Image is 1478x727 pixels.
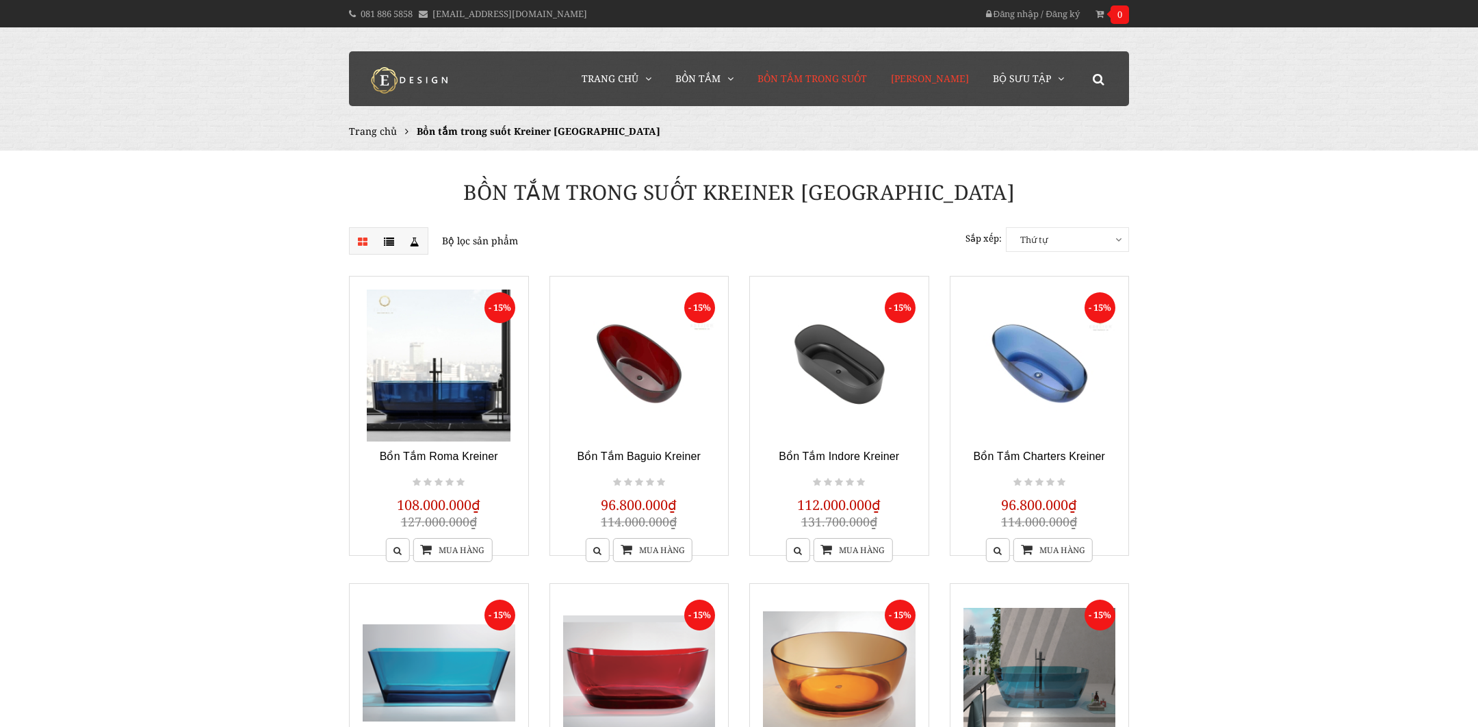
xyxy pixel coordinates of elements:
a: Bồn Tắm Roma Kreiner [380,450,498,462]
span: - 15% [684,600,715,630]
i: Not rated yet! [1035,476,1043,489]
a: 081 886 5858 [361,8,413,20]
span: Bồn Tắm Trong Suốt [757,72,867,85]
i: Not rated yet! [824,476,832,489]
span: - 15% [1085,292,1115,323]
a: Mua hàng [413,538,492,562]
i: Not rated yet! [1024,476,1033,489]
i: Not rated yet! [646,476,654,489]
a: Trang chủ [349,125,397,138]
span: 112.000.000₫ [797,496,881,514]
div: Not rated yet! [1011,474,1067,491]
a: Mua hàng [613,538,692,562]
span: / [1041,8,1043,20]
span: - 15% [484,292,515,323]
span: 0 [1111,5,1129,24]
a: Bồn Tắm [665,51,744,106]
span: - 15% [885,292,916,323]
i: Not rated yet! [456,476,465,489]
i: Not rated yet! [624,476,632,489]
div: Not rated yet! [611,474,667,491]
span: - 15% [684,292,715,323]
i: Not rated yet! [657,476,665,489]
i: Not rated yet! [857,476,865,489]
span: - 15% [484,600,515,630]
label: Sắp xếp: [965,227,1002,250]
h1: Bồn tắm trong suốt Kreiner [GEOGRAPHIC_DATA] [339,178,1139,207]
div: Not rated yet! [411,474,467,491]
span: - 15% [1085,600,1115,630]
span: 96.800.000₫ [601,496,677,514]
span: Bồn tắm trong suốt Kreiner [GEOGRAPHIC_DATA] [417,125,660,138]
span: 108.000.000₫ [397,496,480,514]
i: Not rated yet! [1013,476,1022,489]
span: Bồn Tắm [675,72,721,85]
a: [EMAIL_ADDRESS][DOMAIN_NAME] [432,8,587,20]
span: Bộ Sưu Tập [993,72,1051,85]
span: 114.000.000₫ [601,513,677,530]
span: 114.000.000₫ [1001,513,1077,530]
p: Bộ lọc sản phẩm [349,227,729,255]
img: logo Kreiner Germany - Edesign Interior [359,66,462,94]
i: Not rated yet! [635,476,643,489]
i: Not rated yet! [1057,476,1065,489]
a: Bồn Tắm Baguio Kreiner [577,450,701,462]
span: - 15% [885,600,916,630]
div: Not rated yet! [811,474,867,491]
a: Bồn Tắm Charters Kreiner [974,450,1106,462]
i: Not rated yet! [813,476,821,489]
a: Bồn Tắm Indore Kreiner [779,450,899,462]
i: Not rated yet! [435,476,443,489]
span: Thứ tự [1007,228,1128,251]
span: 127.000.000₫ [401,513,477,530]
a: Bộ Sưu Tập [983,51,1074,106]
span: 131.700.000₫ [801,513,877,530]
span: [PERSON_NAME] [891,72,969,85]
i: Not rated yet! [835,476,843,489]
a: Trang chủ [571,51,662,106]
a: Bồn Tắm Trong Suốt [747,51,877,106]
span: 96.800.000₫ [1001,496,1077,514]
a: Mua hàng [813,538,892,562]
i: Not rated yet! [1046,476,1054,489]
i: Not rated yet! [846,476,854,489]
i: Not rated yet! [613,476,621,489]
a: [PERSON_NAME] [881,51,979,106]
span: Trang chủ [582,72,638,85]
i: Not rated yet! [424,476,432,489]
a: Mua hàng [1013,538,1093,562]
i: Not rated yet! [445,476,454,489]
i: Not rated yet! [413,476,421,489]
